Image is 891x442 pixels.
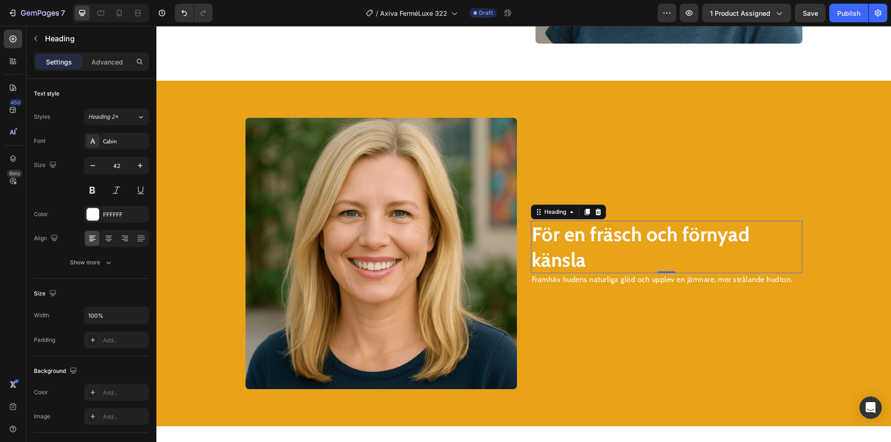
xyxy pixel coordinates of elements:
div: Add... [103,336,147,345]
div: Align [34,232,60,245]
div: Color [34,388,48,397]
div: Size [34,288,58,300]
p: Framhäv hudens naturliga glöd och upplev en jämnare, mer strålande hudton. [375,248,645,259]
span: 1 product assigned [710,8,770,18]
button: 7 [4,4,69,22]
button: Show more [34,254,149,271]
div: Image [34,412,50,421]
div: Padding [34,336,55,344]
button: Publish [829,4,868,22]
div: Background [34,365,79,378]
div: Heading [386,182,412,190]
div: Font [34,137,45,145]
button: 1 product assigned [702,4,791,22]
h2: Rich Text Editor. Editing area: main [374,195,646,247]
p: 7 [61,7,65,19]
div: FFFFFF [103,211,147,219]
div: Beta [7,170,22,177]
span: Heading 2* [88,113,118,121]
input: Auto [84,307,148,324]
div: Color [34,210,48,218]
div: Size [34,159,58,172]
div: Styles [34,113,50,121]
div: Add... [103,413,147,421]
div: Undo/Redo [175,4,213,22]
div: Show more [70,258,113,267]
strong: För en fräsch och förnyad känsla [375,196,594,246]
div: Text style [34,90,59,98]
div: Add... [103,389,147,397]
div: Width [34,311,49,320]
p: Settings [46,57,72,67]
div: Cabin [103,137,147,146]
button: Heading 2* [84,109,149,125]
span: Save [803,9,818,17]
p: Advanced [91,57,123,67]
span: Axiva FerméLuxe 322 [380,8,447,18]
div: Publish [837,8,860,18]
iframe: Design area [156,26,891,442]
span: / [376,8,378,18]
button: Save [795,4,826,22]
div: 450 [9,99,22,106]
span: Draft [479,9,493,17]
p: Heading [45,33,145,44]
img: gempages_568255358464689193-e92f5200-75f1-4e54-b39e-3327aaa00484.png [89,92,361,363]
div: Open Intercom Messenger [859,397,882,419]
